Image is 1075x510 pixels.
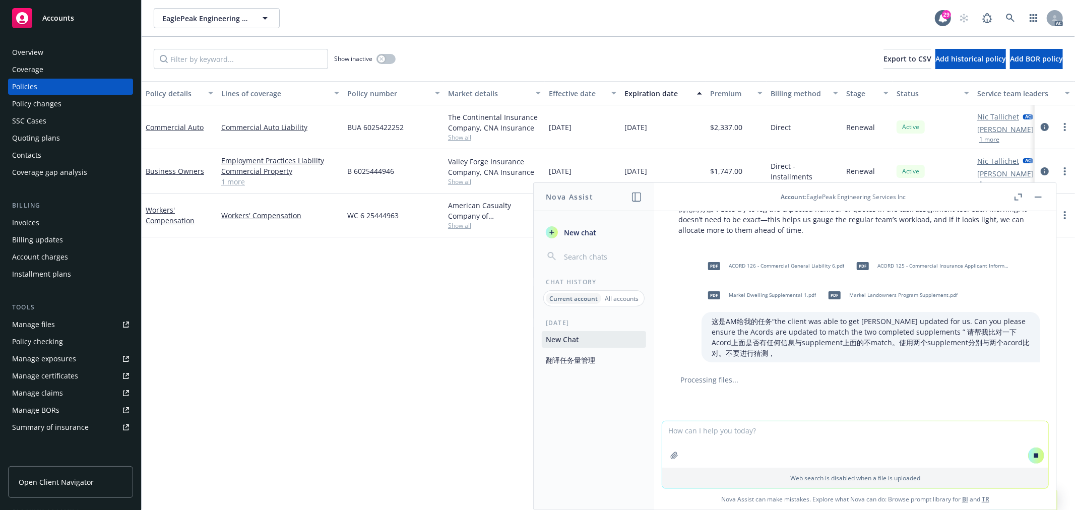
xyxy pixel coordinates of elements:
a: Employment Practices Liability [221,155,339,166]
div: Manage exposures [12,351,76,367]
span: Renewal [846,122,875,133]
a: Policies [8,79,133,95]
div: Tools [8,302,133,312]
a: Start snowing [954,8,974,28]
div: Policy changes [12,96,61,112]
div: Effective date [549,88,605,99]
span: BUA 6025422252 [347,122,404,133]
p: Current account [549,294,598,303]
span: New chat [562,227,596,238]
span: EaglePeak Engineering Services Inc [162,13,249,24]
a: Quoting plans [8,130,133,146]
a: Invoices [8,215,133,231]
div: Coverage gap analysis [12,164,87,180]
a: Coverage [8,61,133,78]
button: Billing method [767,81,842,105]
div: Premium [710,88,751,99]
span: pdf [857,262,869,270]
span: WC 6 25444963 [347,210,399,221]
span: ACORD 126 - Commercial General Liability 6.pdf [729,263,844,269]
span: B 6025444946 [347,166,394,176]
a: TR [982,495,989,503]
input: Filter by keyword... [154,49,328,69]
div: Market details [448,88,530,99]
span: ACORD 125 - Commercial Insurance Applicant Information 5.pdf [877,263,1009,269]
div: Processing files... [670,374,1040,385]
div: Manage claims [12,385,63,401]
span: Active [901,122,921,132]
span: Show all [448,177,541,186]
button: Premium [706,81,767,105]
a: Overview [8,44,133,60]
a: Billing updates [8,232,133,248]
a: Commercial Auto [146,122,204,132]
div: American Casualty Company of [GEOGRAPHIC_DATA], [US_STATE], CNA Insurance [448,200,541,221]
div: Policy number [347,88,429,99]
button: Market details [444,81,545,105]
button: EaglePeak Engineering Services Inc [154,8,280,28]
a: Manage claims [8,385,133,401]
a: Coverage gap analysis [8,164,133,180]
div: Installment plans [12,266,71,282]
div: Overview [12,44,43,60]
span: [DATE] [549,166,572,176]
span: Direct [771,122,791,133]
div: Valley Forge Insurance Company, CNA Insurance [448,156,541,177]
p: 这是AM给我的任务“the client was able to get [PERSON_NAME] updated for us. Can you please ensure the Acor... [712,316,1030,358]
span: Manage exposures [8,351,133,367]
div: Contacts [12,147,41,163]
button: Effective date [545,81,620,105]
a: circleInformation [1039,121,1051,133]
span: pdf [708,291,720,299]
a: Contacts [8,147,133,163]
button: 翻译任务量管理 [542,352,646,368]
span: pdf [829,291,841,299]
div: Lines of coverage [221,88,328,99]
div: Manage certificates [12,368,78,384]
span: Show inactive [334,54,372,63]
div: pdfMarkel Landowners Program Supplement.pdf [822,283,960,308]
div: pdfACORD 125 - Commercial Insurance Applicant Information 5.pdf [850,253,1011,279]
div: pdfACORD 126 - Commercial General Liability 6.pdf [702,253,846,279]
div: Billing [8,201,133,211]
div: [DATE] [534,318,654,327]
p: Web search is disabled when a file is uploaded [668,474,1042,482]
span: Export to CSV [883,54,931,63]
span: $1,747.00 [710,166,742,176]
div: pdfMarkel Dwelling Supplemental 1.pdf [702,283,818,308]
a: Search [1000,8,1021,28]
div: 29 [942,10,951,19]
span: Nova Assist can make mistakes. Explore what Nova can do: Browse prompt library for and [658,489,1052,509]
a: more [1059,209,1071,221]
div: Billing updates [12,232,63,248]
span: Accounts [42,14,74,22]
button: Add BOR policy [1010,49,1063,69]
p: All accounts [605,294,639,303]
div: Summary of insurance [12,419,89,435]
input: Search chats [562,249,642,264]
button: Export to CSV [883,49,931,69]
button: New Chat [542,331,646,348]
a: Business Owners [146,166,204,176]
a: Manage certificates [8,368,133,384]
span: Renewal [846,166,875,176]
a: 1 more [221,176,339,187]
span: Active [901,167,921,176]
div: Quoting plans [12,130,60,146]
a: Workers' Compensation [221,210,339,221]
h1: Nova Assist [546,192,593,202]
button: Add historical policy [935,49,1006,69]
div: Coverage [12,61,43,78]
a: Commercial Property [221,166,339,176]
a: Installment plans [8,266,133,282]
a: Manage files [8,316,133,333]
button: Status [893,81,973,105]
button: Lines of coverage [217,81,343,105]
button: Policy number [343,81,444,105]
span: Show all [448,221,541,230]
div: Invoices [12,215,39,231]
a: Summary of insurance [8,419,133,435]
span: Account [781,193,805,201]
button: Stage [842,81,893,105]
li: 优化商务版：Let’s try to log the expected number of quotes in the task assignment tool each morning. It... [678,202,1040,237]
